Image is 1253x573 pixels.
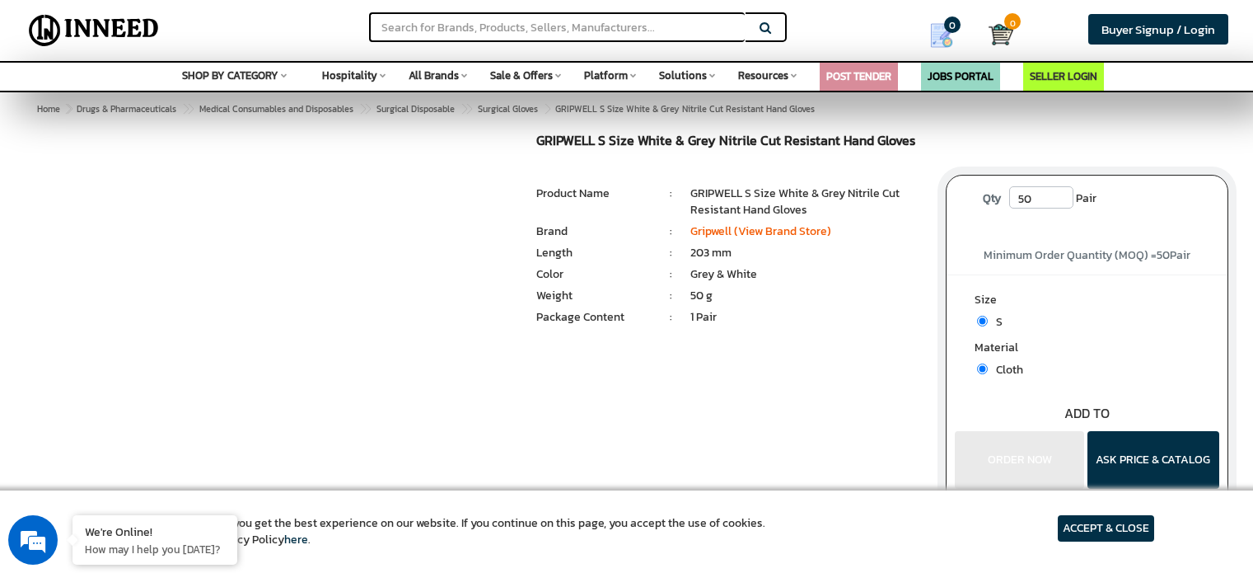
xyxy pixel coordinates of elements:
[284,531,308,548] a: here
[1076,186,1096,211] span: Pair
[1058,515,1154,542] article: ACCEPT & CLOSE
[1004,13,1021,30] span: 0
[199,102,353,115] span: Medical Consumables and Disposables
[490,68,553,83] span: Sale & Offers
[85,542,225,557] p: How may I help you today?
[536,309,652,326] li: Package Content
[99,515,765,548] article: We use cookies to ensure you get the best experience on our website. If you continue on this page...
[77,102,176,115] span: Drugs & Pharmaceuticals
[690,186,921,218] li: GRIPWELL S Size White & Grey Nitrile Cut Resistant Hand Gloves
[984,247,1190,264] span: Minimum Order Quantity (MOQ) = Pair
[988,313,1003,331] span: S
[975,340,1199,360] label: Material
[928,68,994,84] a: JOBS PORTAL
[536,134,921,153] h1: GRIPWELL S Size White & Grey Nitrile Cut Resistant Hand Gloves
[34,99,63,119] a: Home
[929,23,954,48] img: Show My Quotes
[652,266,690,283] li: :
[690,245,921,261] li: 203 mm
[373,99,458,119] a: Surgical Disposable
[738,68,788,83] span: Resources
[182,99,190,119] span: >
[690,309,921,326] li: 1 Pair
[536,266,652,283] li: Color
[690,223,831,240] a: Gripwell (View Brand Store)
[1157,247,1170,264] span: 50
[975,292,1199,312] label: Size
[659,68,707,83] span: Solutions
[1088,14,1228,45] a: Buyer Signup / Login
[584,68,628,83] span: Platform
[544,99,552,119] span: >
[322,68,377,83] span: Hospitality
[690,288,921,304] li: 50 g
[196,99,357,119] a: Medical Consumables and Disposables
[989,16,1001,53] a: Cart 0
[85,524,225,539] div: We're Online!
[478,102,538,115] span: Surgical Gloves
[66,102,71,115] span: >
[975,186,1009,211] label: Qty
[536,223,652,240] li: Brand
[1101,20,1215,39] span: Buyer Signup / Login
[652,309,690,326] li: :
[475,99,541,119] a: Surgical Gloves
[461,99,469,119] span: >
[536,245,652,261] li: Length
[376,102,455,115] span: Surgical Disposable
[989,22,1013,47] img: Cart
[73,99,180,119] a: Drugs & Pharmaceuticals
[359,99,367,119] span: >
[1087,431,1219,489] button: ASK PRICE & CATALOG
[652,223,690,240] li: :
[73,102,815,115] span: GRIPWELL S Size White & Grey Nitrile Cut Resistant Hand Gloves
[369,12,745,42] input: Search for Brands, Products, Sellers, Manufacturers...
[652,288,690,304] li: :
[1030,68,1097,84] a: SELLER LOGIN
[76,134,461,546] img: GRIPWELL S Size White & Grey Nitrile Cut Resistant Hand Gloves
[826,68,891,84] a: POST TENDER
[536,288,652,304] li: Weight
[22,10,166,51] img: Inneed.Market
[988,361,1023,378] span: Cloth
[944,16,961,33] span: 0
[182,68,278,83] span: SHOP BY CATEGORY
[652,245,690,261] li: :
[536,186,652,202] li: Product Name
[690,266,921,283] li: Grey & White
[907,16,989,54] a: my Quotes 0
[652,186,690,202] li: :
[409,68,459,83] span: All Brands
[947,404,1227,423] div: ADD TO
